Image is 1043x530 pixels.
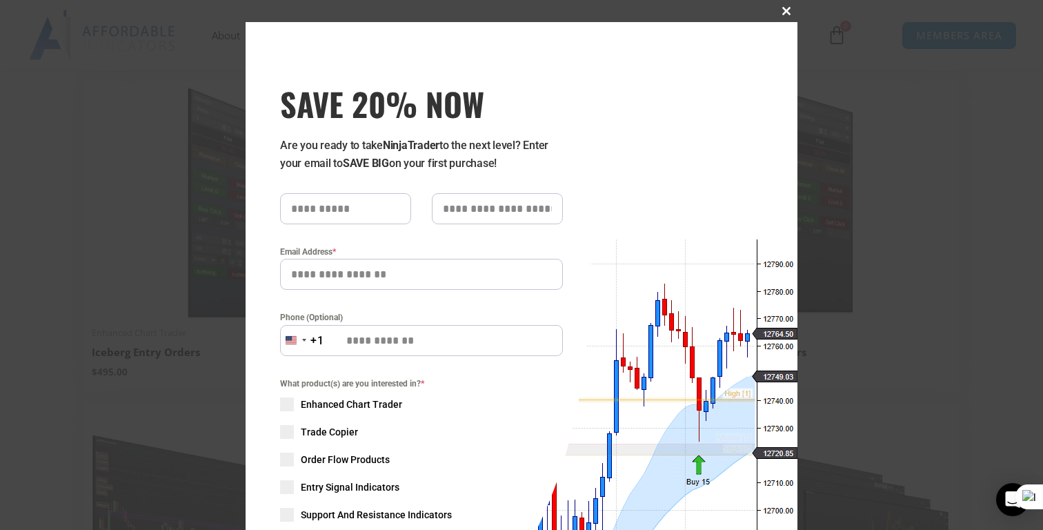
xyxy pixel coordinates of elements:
[280,508,563,522] label: Support And Resistance Indicators
[301,480,399,494] span: Entry Signal Indicators
[301,397,402,411] span: Enhanced Chart Trader
[280,245,563,259] label: Email Address
[280,480,563,494] label: Entry Signal Indicators
[343,157,389,170] strong: SAVE BIG
[280,397,563,411] label: Enhanced Chart Trader
[280,425,563,439] label: Trade Copier
[996,483,1029,516] div: Open Intercom Messenger
[280,453,563,467] label: Order Flow Products
[280,325,324,356] button: Selected country
[310,332,324,350] div: +1
[280,377,563,391] span: What product(s) are you interested in?
[301,508,452,522] span: Support And Resistance Indicators
[301,425,358,439] span: Trade Copier
[383,139,439,152] strong: NinjaTrader
[280,311,563,324] label: Phone (Optional)
[280,84,563,123] h3: SAVE 20% NOW
[280,137,563,173] p: Are you ready to take to the next level? Enter your email to on your first purchase!
[301,453,390,467] span: Order Flow Products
